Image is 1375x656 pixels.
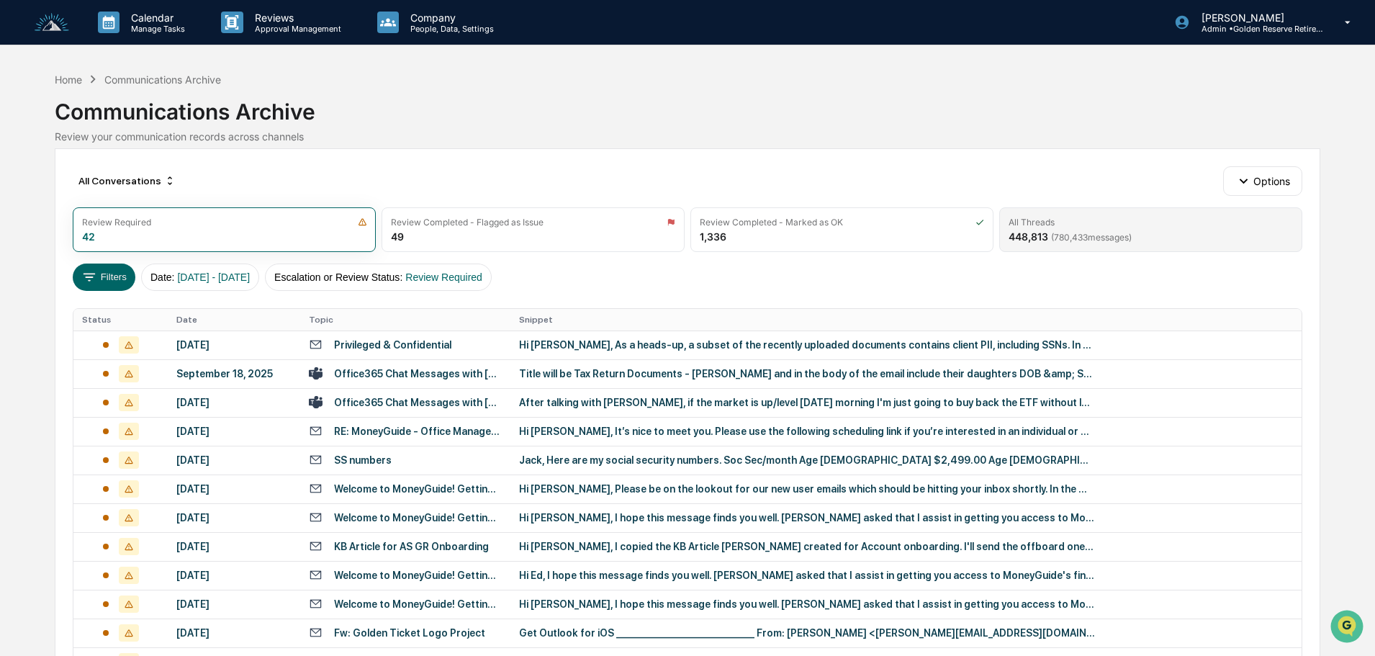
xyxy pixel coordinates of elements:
[1223,166,1302,195] button: Options
[82,217,151,228] div: Review Required
[9,203,96,229] a: 🔎Data Lookup
[119,181,179,196] span: Attestations
[176,397,292,408] div: [DATE]
[399,24,501,34] p: People, Data, Settings
[177,271,250,283] span: [DATE] - [DATE]
[102,243,174,255] a: Powered byPylon
[104,73,221,86] div: Communications Archive
[519,598,1095,610] div: Hi [PERSON_NAME], I hope this message finds you well. [PERSON_NAME] asked that I assist in gettin...
[99,176,184,202] a: 🗄️Attestations
[1190,24,1324,34] p: Admin • Golden Reserve Retirement
[176,454,292,466] div: [DATE]
[519,426,1095,437] div: Hi [PERSON_NAME], It’s nice to meet you. Please use the following scheduling link if you’re inter...
[510,309,1302,331] th: Snippet
[9,176,99,202] a: 🖐️Preclearance
[14,183,26,194] div: 🖐️
[667,217,675,227] img: icon
[975,217,984,227] img: icon
[14,210,26,222] div: 🔎
[49,125,182,136] div: We're available if you need us!
[405,271,482,283] span: Review Required
[700,217,843,228] div: Review Completed - Marked as OK
[35,13,69,32] img: logo
[391,217,544,228] div: Review Completed - Flagged as Issue
[334,627,485,639] div: Fw: Golden Ticket Logo Project
[120,24,192,34] p: Manage Tasks
[1329,608,1368,647] iframe: Open customer support
[334,570,502,581] div: Welcome to MoneyGuide! Getting Started Info
[73,309,167,331] th: Status
[519,627,1095,639] div: Get Outlook for iOS ________________________________ From: [PERSON_NAME] <[PERSON_NAME][EMAIL_ADD...
[245,114,262,132] button: Start new chat
[519,483,1095,495] div: Hi [PERSON_NAME], Please be on the lookout for our new user emails which should be hitting your i...
[334,483,502,495] div: Welcome to MoneyGuide! Getting Started Info
[176,426,292,437] div: [DATE]
[519,541,1095,552] div: Hi [PERSON_NAME], I copied the KB Article [PERSON_NAME] created for Account onboarding. I'll send...
[334,368,502,379] div: Office365 Chat Messages with [PERSON_NAME], [PERSON_NAME] on [DATE]
[176,512,292,524] div: [DATE]
[73,169,181,192] div: All Conversations
[334,598,502,610] div: Welcome to MoneyGuide! Getting Started Info
[243,12,348,24] p: Reviews
[519,397,1095,408] div: After talking with [PERSON_NAME], if the market is up/level [DATE] morning I'm just going to buy ...
[176,339,292,351] div: [DATE]
[29,181,93,196] span: Preclearance
[300,309,510,331] th: Topic
[334,397,502,408] div: Office365 Chat Messages with [PERSON_NAME], [PERSON_NAME] on [DATE]
[55,130,1320,143] div: Review your communication records across channels
[519,368,1095,379] div: Title will be Tax Return Documents - [PERSON_NAME] and in the body of the email include their dau...
[358,217,367,227] img: icon
[82,230,95,243] div: 42
[49,110,236,125] div: Start new chat
[55,87,1320,125] div: Communications Archive
[120,12,192,24] p: Calendar
[141,264,259,291] button: Date:[DATE] - [DATE]
[176,368,292,379] div: September 18, 2025
[519,339,1095,351] div: Hi [PERSON_NAME], As a heads-up, a subset of the recently uploaded documents contains client PII,...
[1190,12,1324,24] p: [PERSON_NAME]
[176,483,292,495] div: [DATE]
[1009,217,1055,228] div: All Threads
[14,110,40,136] img: 1746055101610-c473b297-6a78-478c-a979-82029cc54cd1
[14,30,262,53] p: How can we help?
[1009,230,1132,243] div: 448,813
[104,183,116,194] div: 🗄️
[334,512,502,524] div: Welcome to MoneyGuide! Getting Started Info
[399,12,501,24] p: Company
[176,598,292,610] div: [DATE]
[168,309,300,331] th: Date
[265,264,492,291] button: Escalation or Review Status:Review Required
[334,426,502,437] div: RE: MoneyGuide - Office Manager Login
[700,230,726,243] div: 1,336
[1051,232,1132,243] span: ( 780,433 messages)
[176,627,292,639] div: [DATE]
[55,73,82,86] div: Home
[334,541,489,552] div: KB Article for AS GR Onboarding
[73,264,135,291] button: Filters
[29,209,91,223] span: Data Lookup
[519,512,1095,524] div: Hi [PERSON_NAME], I hope this message finds you well. [PERSON_NAME] asked that I assist in gettin...
[519,454,1095,466] div: Jack, Here are my social security numbers. Soc Sec/month Age [DEMOGRAPHIC_DATA] $2,499.00 Age [DE...
[519,570,1095,581] div: Hi Ed, I hope this message finds you well. [PERSON_NAME] asked that I assist in getting you acces...
[243,24,348,34] p: Approval Management
[176,541,292,552] div: [DATE]
[334,339,451,351] div: Privileged & Confidential
[391,230,404,243] div: 49
[176,570,292,581] div: [DATE]
[334,454,392,466] div: SS numbers
[143,244,174,255] span: Pylon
